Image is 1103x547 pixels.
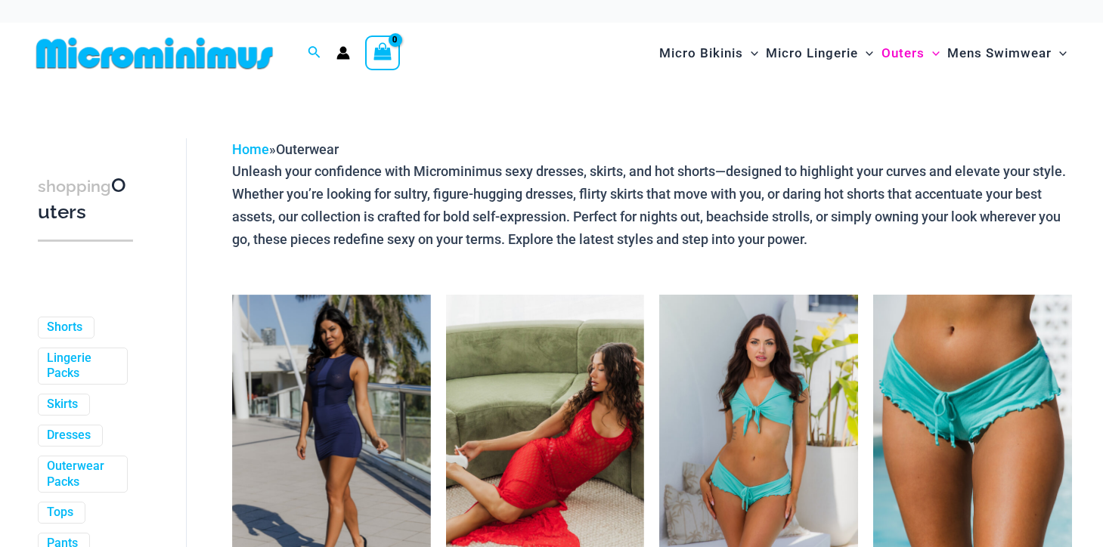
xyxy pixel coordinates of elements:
[276,141,339,157] span: Outerwear
[365,36,400,70] a: View Shopping Cart, empty
[47,320,82,335] a: Shorts
[47,459,116,490] a: Outerwear Packs
[1052,34,1067,73] span: Menu Toggle
[653,28,1073,79] nav: Site Navigation
[47,351,116,382] a: Lingerie Packs
[878,30,943,76] a: OutersMenu ToggleMenu Toggle
[743,34,758,73] span: Menu Toggle
[762,30,877,76] a: Micro LingerieMenu ToggleMenu Toggle
[947,34,1052,73] span: Mens Swimwear
[232,160,1072,250] p: Unleash your confidence with Microminimus sexy dresses, skirts, and hot shorts—designed to highli...
[336,46,350,60] a: Account icon link
[881,34,925,73] span: Outers
[308,44,321,63] a: Search icon link
[47,397,78,413] a: Skirts
[766,34,858,73] span: Micro Lingerie
[858,34,873,73] span: Menu Toggle
[232,141,339,157] span: »
[38,173,133,225] h3: Outers
[47,428,91,443] a: Dresses
[655,30,762,76] a: Micro BikinisMenu ToggleMenu Toggle
[30,36,279,70] img: MM SHOP LOGO FLAT
[943,30,1070,76] a: Mens SwimwearMenu ToggleMenu Toggle
[38,177,111,196] span: shopping
[659,34,743,73] span: Micro Bikinis
[232,141,269,157] a: Home
[925,34,940,73] span: Menu Toggle
[47,505,73,521] a: Tops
